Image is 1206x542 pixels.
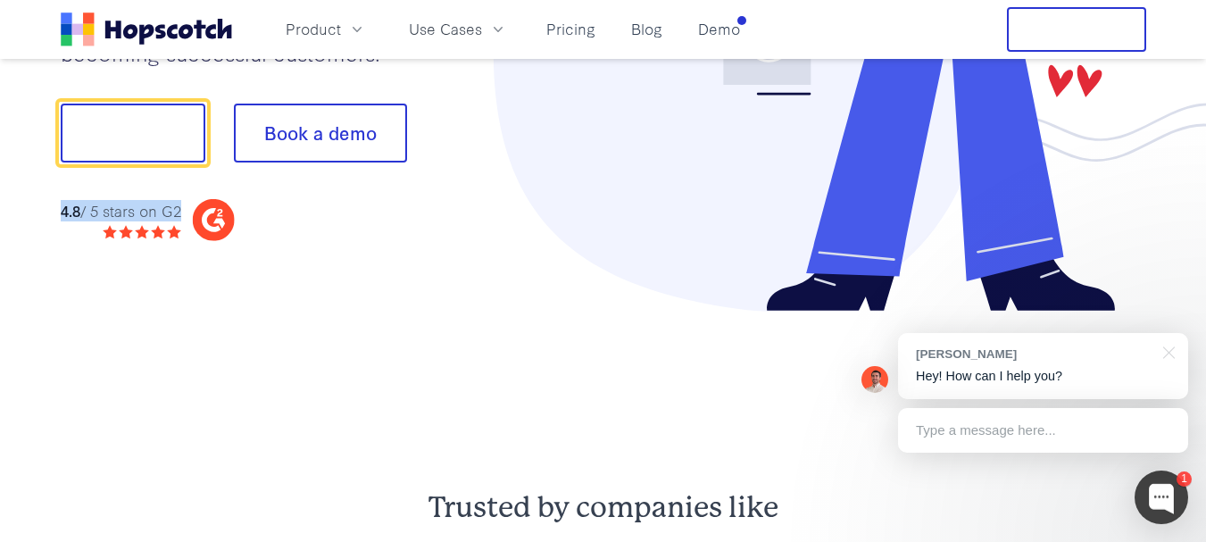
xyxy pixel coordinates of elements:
[539,14,603,44] a: Pricing
[1177,471,1192,487] div: 1
[624,14,670,44] a: Blog
[691,14,747,44] a: Demo
[861,366,888,393] img: Mark Spera
[29,490,1177,526] h2: Trusted by companies like
[916,367,1170,386] p: Hey! How can I help you?
[275,14,377,44] button: Product
[286,18,341,40] span: Product
[398,14,518,44] button: Use Cases
[1007,7,1146,52] button: Free Trial
[916,346,1152,363] div: [PERSON_NAME]
[234,104,407,163] button: Book a demo
[61,104,205,163] button: Show me!
[61,200,181,222] div: / 5 stars on G2
[409,18,482,40] span: Use Cases
[61,200,80,221] strong: 4.8
[898,408,1188,453] div: Type a message here...
[61,13,232,46] a: Home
